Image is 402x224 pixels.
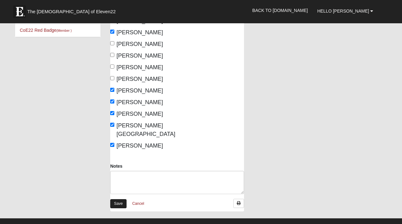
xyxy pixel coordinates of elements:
[110,99,114,104] input: [PERSON_NAME]
[233,199,244,208] a: Print Attendance Roster
[117,99,163,105] span: [PERSON_NAME]
[110,53,114,57] input: [PERSON_NAME]
[117,76,163,82] span: [PERSON_NAME]
[128,199,148,209] a: Cancel
[110,76,114,80] input: [PERSON_NAME]
[117,122,175,137] span: [PERSON_NAME][GEOGRAPHIC_DATA]
[117,41,163,47] span: [PERSON_NAME]
[117,29,163,36] span: [PERSON_NAME]
[110,41,114,45] input: [PERSON_NAME]
[117,111,163,117] span: [PERSON_NAME]
[110,30,114,34] input: [PERSON_NAME]
[247,3,312,18] a: Back to [DOMAIN_NAME]
[110,123,114,127] input: [PERSON_NAME][GEOGRAPHIC_DATA]
[110,64,114,69] input: [PERSON_NAME]
[110,143,114,147] input: [PERSON_NAME]
[312,3,378,19] a: Hello [PERSON_NAME]
[13,5,26,18] img: Eleven22 logo
[110,111,114,115] input: [PERSON_NAME]
[110,163,122,169] label: Notes
[117,53,163,59] span: [PERSON_NAME]
[20,28,72,33] a: CoE22 Red Badge(Member )
[117,64,163,70] span: [PERSON_NAME]
[27,8,116,15] span: The [DEMOGRAPHIC_DATA] of Eleven22
[110,199,127,208] a: Save
[57,29,72,32] small: (Member )
[317,8,369,14] span: Hello [PERSON_NAME]
[10,2,136,18] a: The [DEMOGRAPHIC_DATA] of Eleven22
[117,143,163,149] span: [PERSON_NAME]
[110,88,114,92] input: [PERSON_NAME]
[117,87,163,94] span: [PERSON_NAME]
